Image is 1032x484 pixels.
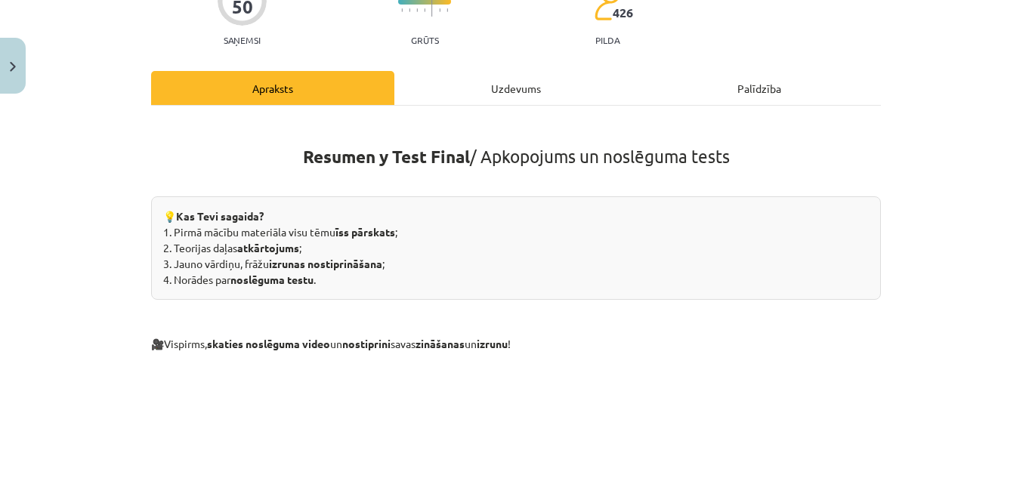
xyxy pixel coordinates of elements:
img: icon-close-lesson-0947bae3869378f0d4975bcd49f059093ad1ed9edebbc8119c70593378902aed.svg [10,62,16,72]
strong: zināšanas [416,337,465,350]
span: 426 [613,6,633,20]
strong: Resumen y Test Final [303,146,470,168]
div: Uzdevums [394,71,638,105]
p: Vispirms, un savas un ! [151,325,881,352]
img: icon-short-line-57e1e144782c952c97e751825c79c345078a6d821885a25fce030b3d8c18986b.svg [439,8,440,12]
p: pilda [595,35,620,45]
strong: īss pārskats [335,225,395,239]
h1: / Apkopojums un noslēguma tests [151,119,881,167]
div: 💡 1. Pirmā mācību materiāla visu tēmu ; 2. Teorijas daļas ; 3. Jauno vārdiņu, frāžu ; 4. Norādes ... [151,196,881,300]
img: icon-short-line-57e1e144782c952c97e751825c79c345078a6d821885a25fce030b3d8c18986b.svg [424,8,425,12]
strong: izrunas nostiprināšana [269,257,382,270]
strong: 🎥 [151,337,164,350]
img: icon-short-line-57e1e144782c952c97e751825c79c345078a6d821885a25fce030b3d8c18986b.svg [416,8,418,12]
img: icon-short-line-57e1e144782c952c97e751825c79c345078a6d821885a25fce030b3d8c18986b.svg [446,8,448,12]
strong: Kas Tevi sagaida? [176,209,264,223]
strong: skaties noslēguma video [207,337,330,350]
strong: noslēguma testu [230,273,314,286]
strong: atkārtojums [237,241,299,254]
div: Palīdzība [638,71,881,105]
div: Apraksts [151,71,394,105]
p: Saņemsi [218,35,267,45]
img: icon-short-line-57e1e144782c952c97e751825c79c345078a6d821885a25fce030b3d8c18986b.svg [401,8,403,12]
strong: nostiprini [342,337,391,350]
img: icon-short-line-57e1e144782c952c97e751825c79c345078a6d821885a25fce030b3d8c18986b.svg [409,8,410,12]
p: Grūts [411,35,439,45]
strong: izrunu [477,337,508,350]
